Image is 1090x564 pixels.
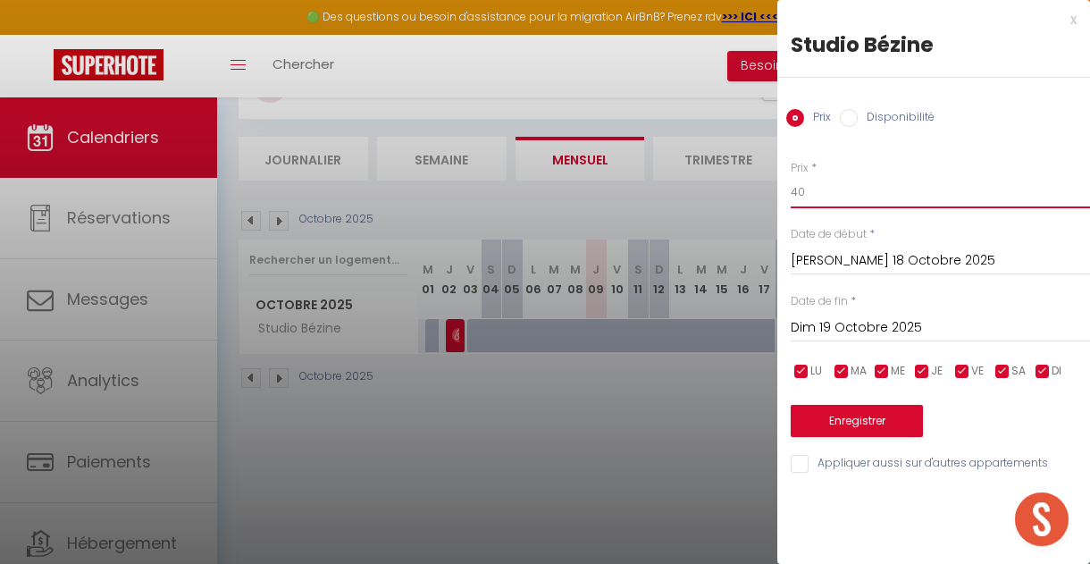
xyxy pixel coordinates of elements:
[891,363,905,380] span: ME
[791,226,867,243] label: Date de début
[777,9,1077,30] div: x
[931,363,943,380] span: JE
[1011,363,1026,380] span: SA
[804,109,831,129] label: Prix
[791,405,923,437] button: Enregistrer
[791,30,1077,59] div: Studio Bézine
[791,293,848,310] label: Date de fin
[810,363,822,380] span: LU
[1015,492,1069,546] div: Ouvrir le chat
[971,363,984,380] span: VE
[791,160,809,177] label: Prix
[851,363,867,380] span: MA
[858,109,935,129] label: Disponibilité
[1052,363,1061,380] span: DI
